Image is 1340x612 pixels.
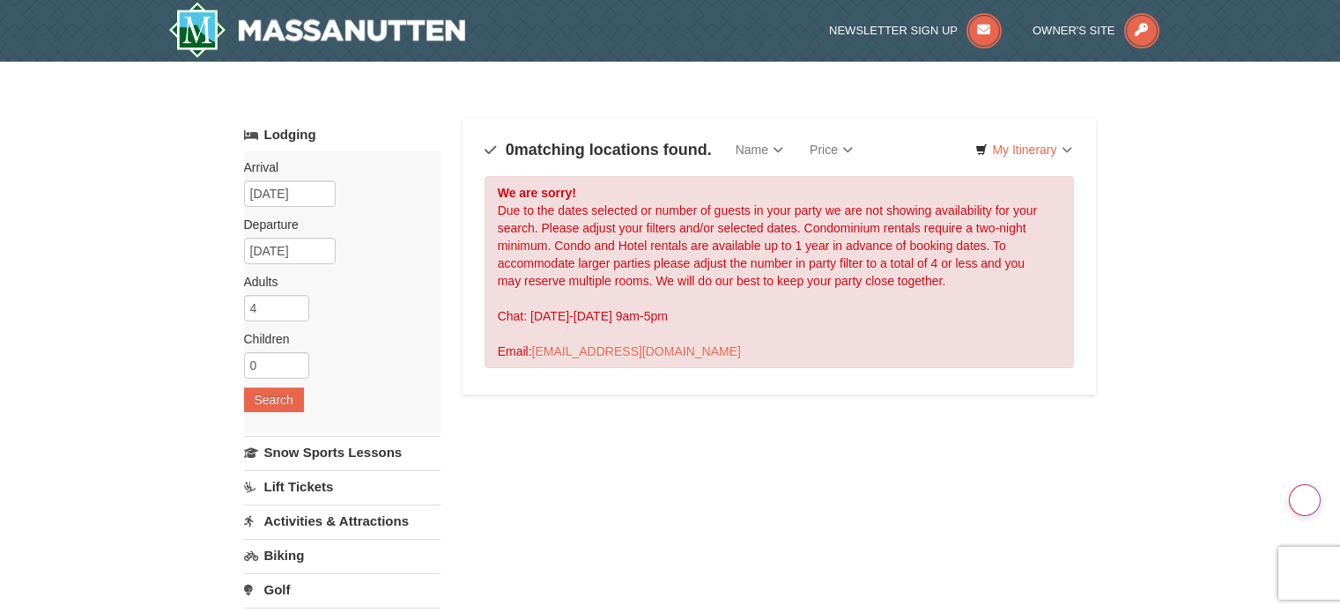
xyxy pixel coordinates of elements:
[244,387,304,412] button: Search
[244,505,440,537] a: Activities & Attractions
[532,344,741,358] a: [EMAIL_ADDRESS][DOMAIN_NAME]
[485,141,712,159] h4: matching locations found.
[244,470,440,503] a: Lift Tickets
[506,141,515,159] span: 0
[244,216,427,233] label: Departure
[244,573,440,606] a: Golf
[722,132,796,167] a: Name
[796,132,866,167] a: Price
[244,330,427,348] label: Children
[829,24,958,37] span: Newsletter Sign Up
[485,176,1075,368] div: Due to the dates selected or number of guests in your party we are not showing availability for y...
[244,273,427,291] label: Adults
[829,24,1002,37] a: Newsletter Sign Up
[1033,24,1159,37] a: Owner's Site
[1033,24,1115,37] span: Owner's Site
[168,2,466,58] a: Massanutten Resort
[244,159,427,176] label: Arrival
[964,136,1083,163] a: My Itinerary
[244,436,440,468] a: Snow Sports Lessons
[498,186,576,200] strong: We are sorry!
[244,119,440,151] a: Lodging
[168,2,466,58] img: Massanutten Resort Logo
[244,539,440,571] a: Biking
